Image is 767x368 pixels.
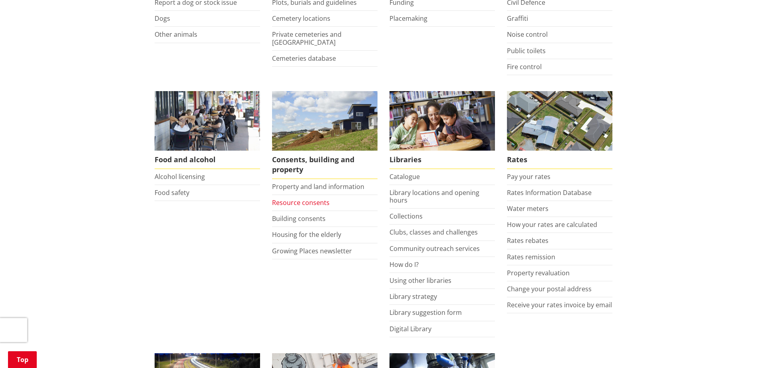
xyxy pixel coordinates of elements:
[8,351,37,368] a: Top
[389,308,462,317] a: Library suggestion form
[155,172,205,181] a: Alcohol licensing
[507,188,592,197] a: Rates Information Database
[507,46,546,55] a: Public toilets
[272,30,342,46] a: Private cemeteries and [GEOGRAPHIC_DATA]
[272,91,378,179] a: New Pokeno housing development Consents, building and property
[389,228,478,237] a: Clubs, classes and challenges
[389,212,423,221] a: Collections
[507,204,548,213] a: Water meters
[507,236,548,245] a: Rates rebates
[507,269,570,277] a: Property revaluation
[389,260,419,269] a: How do I?
[507,91,612,151] img: Rates-thumbnail
[507,14,528,23] a: Graffiti
[507,300,612,309] a: Receive your rates invoice by email
[389,151,495,169] span: Libraries
[272,214,326,223] a: Building consents
[272,14,330,23] a: Cemetery locations
[507,30,548,39] a: Noise control
[507,172,550,181] a: Pay your rates
[272,91,378,151] img: Land and property thumbnail
[155,91,260,151] img: Food and Alcohol in the Waikato
[272,198,330,207] a: Resource consents
[389,324,431,333] a: Digital Library
[389,188,479,205] a: Library locations and opening hours
[389,292,437,301] a: Library strategy
[730,334,759,363] iframe: Messenger Launcher
[272,182,364,191] a: Property and land information
[507,151,612,169] span: Rates
[272,247,352,255] a: Growing Places newsletter
[155,14,170,23] a: Dogs
[507,91,612,169] a: Pay your rates online Rates
[507,284,592,293] a: Change your postal address
[272,151,378,179] span: Consents, building and property
[389,276,451,285] a: Using other libraries
[155,188,189,197] a: Food safety
[272,54,336,63] a: Cemeteries database
[155,151,260,169] span: Food and alcohol
[389,172,420,181] a: Catalogue
[389,14,427,23] a: Placemaking
[389,91,495,169] a: Library membership is free to everyone who lives in the Waikato district. Libraries
[272,230,341,239] a: Housing for the elderly
[155,91,260,169] a: Food and Alcohol in the Waikato Food and alcohol
[389,91,495,151] img: Waikato District Council libraries
[507,62,542,71] a: Fire control
[155,30,197,39] a: Other animals
[507,220,597,229] a: How your rates are calculated
[389,244,480,253] a: Community outreach services
[507,253,555,261] a: Rates remission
